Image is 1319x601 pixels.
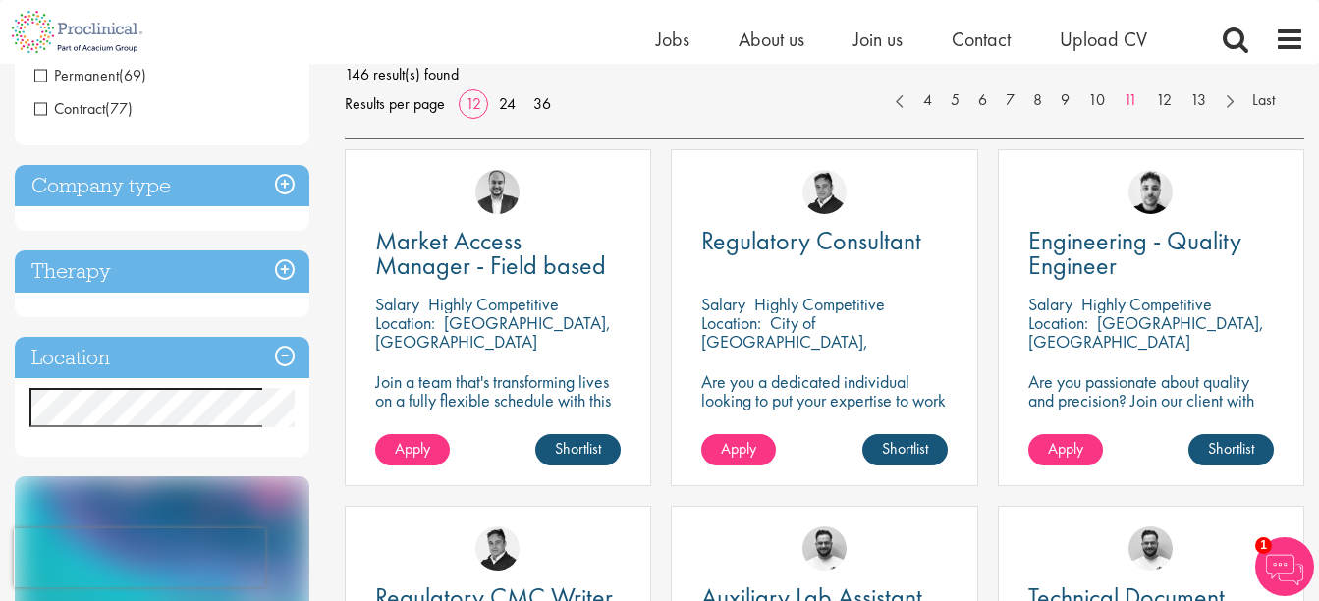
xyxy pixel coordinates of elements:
[105,98,133,119] span: (77)
[375,293,419,315] span: Salary
[862,434,948,465] a: Shortlist
[996,89,1024,112] a: 7
[526,93,558,114] a: 36
[1128,526,1173,571] img: Emile De Beer
[475,526,520,571] img: Peter Duvall
[14,528,265,587] iframe: reCAPTCHA
[721,438,756,459] span: Apply
[1028,434,1103,465] a: Apply
[1255,537,1314,596] img: Chatbot
[1028,311,1088,334] span: Location:
[1028,372,1274,447] p: Are you passionate about quality and precision? Join our client with this engineering role and he...
[802,526,847,571] img: Emile De Beer
[1078,89,1115,112] a: 10
[1060,27,1147,52] a: Upload CV
[34,98,133,119] span: Contract
[1081,293,1212,315] p: Highly Competitive
[492,93,522,114] a: 24
[913,89,942,112] a: 4
[952,27,1011,52] a: Contact
[701,372,947,484] p: Are you a dedicated individual looking to put your expertise to work fully flexibly in a remote p...
[701,229,947,253] a: Regulatory Consultant
[739,27,804,52] a: About us
[1255,537,1272,554] span: 1
[1023,89,1052,112] a: 8
[1114,89,1147,112] a: 11
[375,434,450,465] a: Apply
[34,65,119,85] span: Permanent
[1242,89,1285,112] a: Last
[1028,224,1241,282] span: Engineering - Quality Engineer
[375,224,606,282] span: Market Access Manager - Field based
[701,311,868,371] p: City of [GEOGRAPHIC_DATA], [GEOGRAPHIC_DATA]
[15,337,309,379] h3: Location
[802,170,847,214] img: Peter Duvall
[701,224,921,257] span: Regulatory Consultant
[701,293,745,315] span: Salary
[119,65,146,85] span: (69)
[701,311,761,334] span: Location:
[15,250,309,293] h3: Therapy
[535,434,621,465] a: Shortlist
[428,293,559,315] p: Highly Competitive
[853,27,903,52] a: Join us
[1028,229,1274,278] a: Engineering - Quality Engineer
[459,93,488,114] a: 12
[1028,293,1072,315] span: Salary
[395,438,430,459] span: Apply
[1181,89,1216,112] a: 13
[375,311,611,353] p: [GEOGRAPHIC_DATA], [GEOGRAPHIC_DATA]
[701,434,776,465] a: Apply
[375,229,621,278] a: Market Access Manager - Field based
[1051,89,1079,112] a: 9
[1146,89,1182,112] a: 12
[345,60,1304,89] span: 146 result(s) found
[1028,311,1264,353] p: [GEOGRAPHIC_DATA], [GEOGRAPHIC_DATA]
[34,98,105,119] span: Contract
[1188,434,1274,465] a: Shortlist
[345,89,445,119] span: Results per page
[375,311,435,334] span: Location:
[1128,170,1173,214] img: Dean Fisher
[34,65,146,85] span: Permanent
[1048,438,1083,459] span: Apply
[968,89,997,112] a: 6
[375,372,621,447] p: Join a team that's transforming lives on a fully flexible schedule with this Market Access Manage...
[15,165,309,207] h3: Company type
[941,89,969,112] a: 5
[754,293,885,315] p: Highly Competitive
[475,170,520,214] img: Aitor Melia
[656,27,689,52] a: Jobs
